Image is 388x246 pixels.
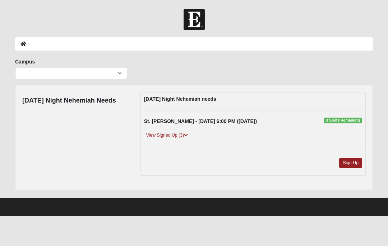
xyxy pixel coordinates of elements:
[324,118,362,123] span: 3 Spots Remaining
[144,132,190,139] a: View Signed Up (3)
[144,96,216,102] strong: [DATE] Night Nehemiah needs
[15,58,35,65] label: Campus
[144,118,257,124] strong: St. [PERSON_NAME] - [DATE] 6:00 PM ([DATE])
[22,97,116,105] h4: [DATE] Night Nehemiah Needs
[339,158,362,168] a: Sign Up
[184,9,205,30] img: Church of Eleven22 Logo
